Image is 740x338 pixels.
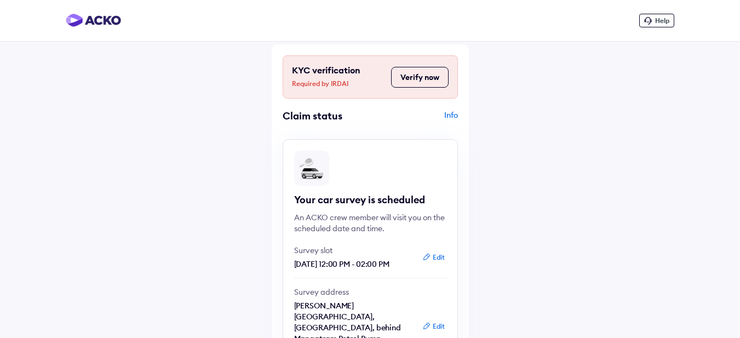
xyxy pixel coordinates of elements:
[655,16,669,25] span: Help
[292,65,386,89] div: KYC verification
[66,14,121,27] img: horizontal-gradient.png
[294,193,446,207] div: Your car survey is scheduled
[419,321,448,332] button: Edit
[391,67,449,88] button: Verify now
[373,110,458,130] div: Info
[294,212,446,234] div: An ACKO crew member will visit you on the scheduled date and time.
[294,287,415,297] p: Survey address
[292,78,386,89] span: Required by IRDAI
[283,110,368,122] div: Claim status
[294,245,415,256] p: Survey slot
[294,259,415,270] p: [DATE] 12:00 PM - 02:00 PM
[419,252,448,263] button: Edit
